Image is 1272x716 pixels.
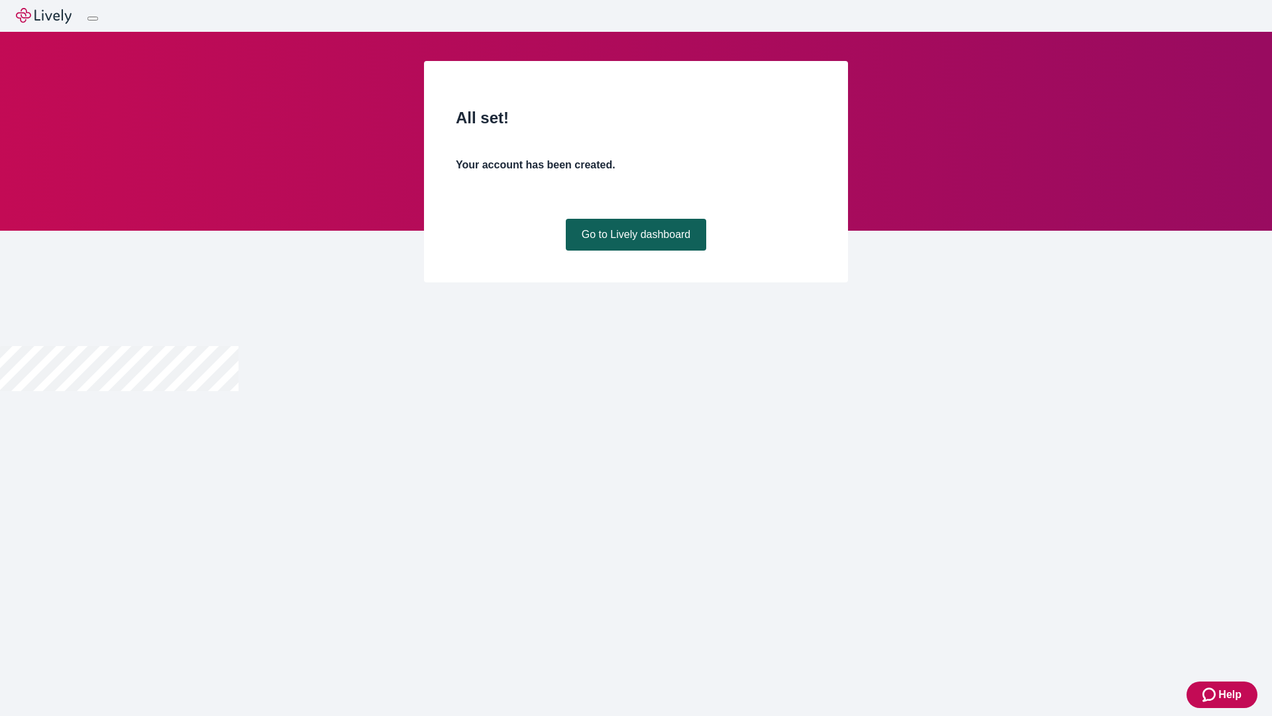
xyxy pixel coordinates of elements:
span: Help [1218,687,1242,703]
button: Zendesk support iconHelp [1187,682,1257,708]
button: Log out [87,17,98,21]
h2: All set! [456,106,816,130]
h4: Your account has been created. [456,157,816,173]
a: Go to Lively dashboard [566,219,707,251]
svg: Zendesk support icon [1202,687,1218,703]
img: Lively [16,8,72,24]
